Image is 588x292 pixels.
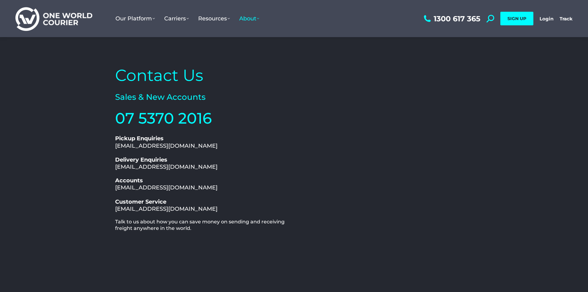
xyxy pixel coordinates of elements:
[115,219,291,232] h2: Talk to us about how you can save money on sending and receiving freight anywhere in the world.
[239,15,259,22] span: About
[160,9,194,28] a: Carriers
[115,92,291,103] h2: Sales & New Accounts
[115,156,167,163] b: Delivery Enquiries
[115,177,218,191] a: Accounts[EMAIL_ADDRESS][DOMAIN_NAME]
[422,15,480,23] a: 1300 617 365
[164,15,189,22] span: Carriers
[500,12,533,25] a: SIGN UP
[111,9,160,28] a: Our Platform
[194,9,235,28] a: Resources
[198,15,230,22] span: Resources
[115,198,218,212] a: Customer Service[EMAIL_ADDRESS][DOMAIN_NAME]
[560,16,573,22] a: Track
[115,109,212,127] a: 07 5370 2016
[115,198,166,205] b: Customer Service
[297,65,473,291] iframe: Contact Interest Form
[540,16,553,22] a: Login
[115,15,155,22] span: Our Platform
[115,65,291,86] h2: Contact Us
[15,6,92,31] img: One World Courier
[115,156,218,170] a: Delivery Enquiries[EMAIL_ADDRESS][DOMAIN_NAME]
[235,9,264,28] a: About
[115,135,164,142] b: Pickup Enquiries
[115,135,218,149] a: Pickup Enquiries[EMAIL_ADDRESS][DOMAIN_NAME]
[507,16,526,21] span: SIGN UP
[115,177,143,184] b: Accounts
